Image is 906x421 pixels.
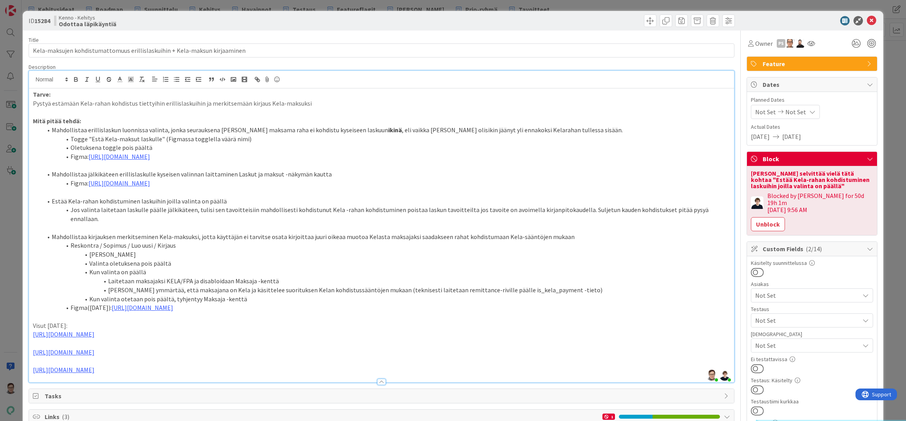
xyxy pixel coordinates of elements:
input: type card name here... [29,43,734,58]
p: Visut [DATE]: [33,321,730,330]
div: 1 [602,414,615,420]
span: Not Set [785,107,806,117]
div: [DEMOGRAPHIC_DATA] [751,331,873,337]
li: [PERSON_NAME] [42,250,730,259]
span: Block [763,154,863,164]
span: Kenno - Kehitys [59,14,116,21]
li: Figma: [42,152,730,161]
li: Reskontra / Sopimus / Luo uusi / Kirjaus [42,241,730,250]
a: [URL][DOMAIN_NAME] [33,348,94,356]
span: Not Set [755,291,859,300]
li: Kun valinta on päällä [42,268,730,277]
span: Description [29,63,56,70]
li: Kun valinta otetaan pois päältä, tyhjentyy Maksaja -kenttä [42,295,730,304]
li: Laitetaan maksajaksi KELA/FPA ja disabloidaan Maksaja -kenttä [42,277,730,286]
span: [DATE] [782,132,801,141]
div: [PERSON_NAME] selvittää vielä tätä kohtaa "Estää Kela-rahan kohdistuminen laskuihin joilla valint... [751,170,873,189]
b: Odottaa läpikäyntiä [59,21,116,27]
img: MT [751,196,763,209]
label: Title [29,36,39,43]
strong: Mitä pitää tehdä: [33,117,81,125]
div: Testaus: Käsitelty [751,378,873,383]
span: Tasks [45,391,720,401]
span: Not Set [755,107,776,117]
div: Testaustiimi kurkkaa [751,399,873,404]
li: Mahdollistaa erillislaskun luonnissa valinta, jonka seurauksena [PERSON_NAME] maksama raha ei koh... [42,126,730,135]
span: Actual Dates [751,123,873,131]
img: TK [796,39,804,48]
a: [URL][DOMAIN_NAME] [112,304,173,311]
strong: ikinä [388,126,402,134]
li: Togge "Estä Kela-maksut laskulle" (Figmassa togglella väärä nimi) [42,135,730,144]
span: Planned Dates [751,96,873,104]
span: [DATE] [751,132,770,141]
li: Mahdollistaa jälkikäteen erillislaskulle kyseisen valinnan laittaminen Laskut ja maksut -näkymän ... [42,170,730,179]
a: [URL][DOMAIN_NAME] [89,179,150,187]
a: [URL][DOMAIN_NAME] [89,153,150,160]
div: Blocked by [PERSON_NAME] for 50d 19h 1m [DATE] 9:56 AM [767,192,873,213]
span: ID [29,16,50,25]
strong: Tarve: [33,90,51,98]
a: [URL][DOMAIN_NAME] [33,330,94,338]
div: PS [777,39,785,48]
img: PK [786,39,795,48]
span: ( 3 ) [62,413,69,421]
li: Valinta oletuksena pois päältä [42,259,730,268]
span: Dates [763,80,863,89]
img: o7c06aHImK6N8kgZiN5eBqgBz6sTRB3u.jpeg [719,370,730,381]
button: Unblock [751,217,785,231]
div: Testaus [751,306,873,312]
span: Custom Fields [763,244,863,254]
a: [URL][DOMAIN_NAME] [33,366,94,374]
li: Figma: [42,179,730,188]
p: Pystyä estämään Kela-rahan kohdistus tiettyihin erillislaskuihin ja merkitsemään kirjaus Kela-mak... [33,99,730,108]
li: Oletuksena toggle pois päältä [42,143,730,152]
span: ( 2/14 ) [806,245,822,253]
div: Asiakas [751,281,873,287]
li: Mahdollistaa kirjauksen merkitseminen Kela-maksuksi, jotta käyttäjän ei tarvitse osata kirjoittaa... [42,232,730,241]
div: Ei testattavissa [751,356,873,362]
li: Figma([DATE]): [42,303,730,312]
span: Not Set [755,316,859,325]
span: Support [16,1,36,11]
li: Jos valinta laitetaan laskulle päälle jälkikäteen, tulisi sen tavoitteisiin mahdollisesti kohdist... [42,205,730,223]
img: TLZ6anu1DcGAWb83eubghn1RH4uaPPi4.jfif [706,370,717,381]
span: Owner [755,39,773,48]
b: 15284 [34,17,50,25]
span: Feature [763,59,863,68]
li: [PERSON_NAME] ymmärtää, että maksajana on Kela ja käsittelee suorituksen Kelan kohdistussääntöjen... [42,286,730,295]
div: Käsitelty suunnittelussa [751,260,873,266]
li: Estää Kela-rahan kohdistuminen laskuihin joilla valinta on päällä [42,197,730,206]
span: Not Set [755,341,859,350]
